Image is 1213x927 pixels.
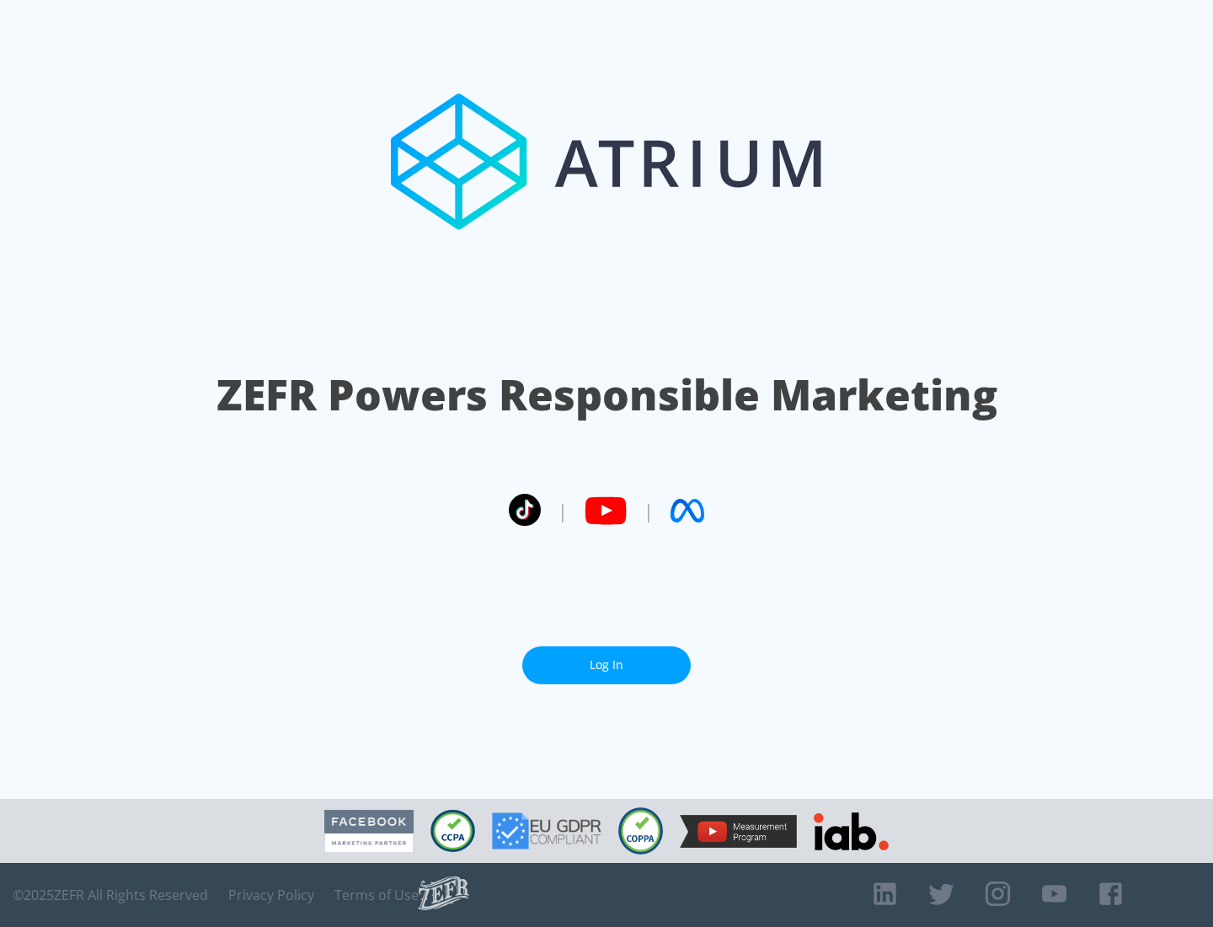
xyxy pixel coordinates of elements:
h1: ZEFR Powers Responsible Marketing [216,366,997,424]
img: YouTube Measurement Program [680,815,797,848]
span: © 2025 ZEFR All Rights Reserved [13,887,208,903]
img: Facebook Marketing Partner [324,810,414,853]
a: Terms of Use [334,887,419,903]
a: Privacy Policy [228,887,314,903]
img: GDPR Compliant [492,812,601,849]
img: IAB [814,812,889,850]
img: COPPA Compliant [618,807,663,855]
span: | [558,498,568,523]
img: CCPA Compliant [430,810,475,852]
span: | [644,498,654,523]
a: Log In [522,646,691,684]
